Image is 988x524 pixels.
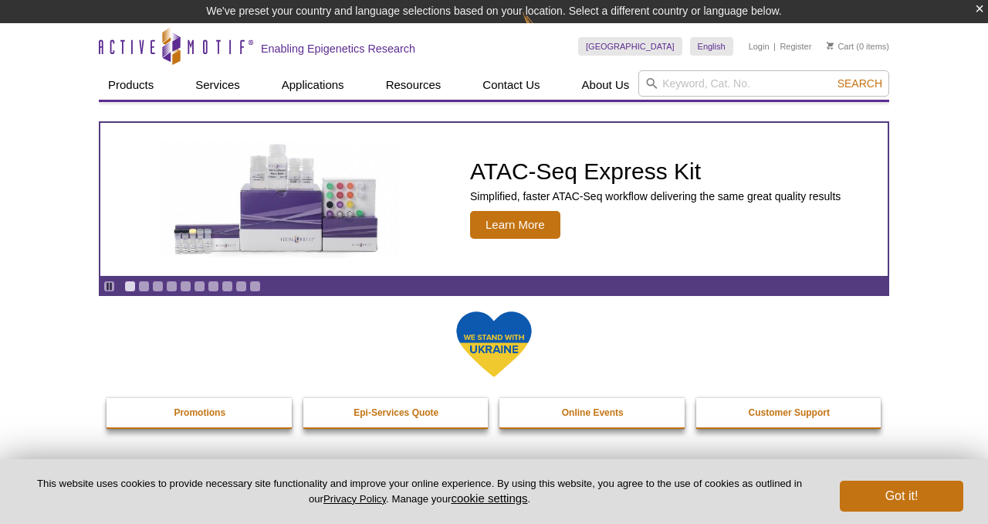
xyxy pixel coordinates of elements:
img: Change Here [523,12,563,48]
a: About Us [573,70,639,100]
a: Contact Us [473,70,549,100]
a: Services [186,70,249,100]
a: Privacy Policy [323,493,386,505]
a: Online Events [499,398,686,427]
strong: Promotions [174,407,225,418]
a: Go to slide 6 [194,281,205,292]
a: Go to slide 2 [138,281,150,292]
a: Applications [272,70,354,100]
a: Products [99,70,163,100]
span: Learn More [470,211,560,239]
button: Search [833,77,887,90]
a: Resources [377,70,451,100]
img: ATAC-Seq Express Kit [151,141,405,258]
strong: Customer Support [749,407,830,418]
a: Go to slide 4 [166,281,178,292]
strong: Epi-Services Quote [354,407,438,418]
a: Cart [827,41,854,52]
a: Go to slide 1 [124,281,136,292]
a: English [690,37,733,56]
a: Go to slide 8 [222,281,233,292]
p: This website uses cookies to provide necessary site functionality and improve your online experie... [25,477,814,506]
a: Register [780,41,811,52]
button: cookie settings [451,492,527,505]
strong: Online Events [562,407,624,418]
a: Go to slide 3 [152,281,164,292]
img: We Stand With Ukraine [455,310,533,379]
button: Got it! [840,481,963,512]
a: Toggle autoplay [103,281,115,292]
h2: Enabling Epigenetics Research [261,42,415,56]
p: Simplified, faster ATAC-Seq workflow delivering the same great quality results [470,189,841,203]
a: Epi-Services Quote [303,398,490,427]
span: Search [837,77,882,90]
li: (0 items) [827,37,889,56]
h2: ATAC-Seq Express Kit [470,160,841,183]
img: Your Cart [827,42,834,49]
a: Go to slide 9 [235,281,247,292]
a: ATAC-Seq Express Kit ATAC-Seq Express Kit Simplified, faster ATAC-Seq workflow delivering the sam... [100,123,888,276]
li: | [773,37,776,56]
a: Go to slide 5 [180,281,191,292]
a: Login [749,41,770,52]
a: Go to slide 10 [249,281,261,292]
a: [GEOGRAPHIC_DATA] [578,37,682,56]
article: ATAC-Seq Express Kit [100,123,888,276]
a: Customer Support [696,398,883,427]
a: Promotions [107,398,293,427]
a: Go to slide 7 [208,281,219,292]
input: Keyword, Cat. No. [638,70,889,97]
